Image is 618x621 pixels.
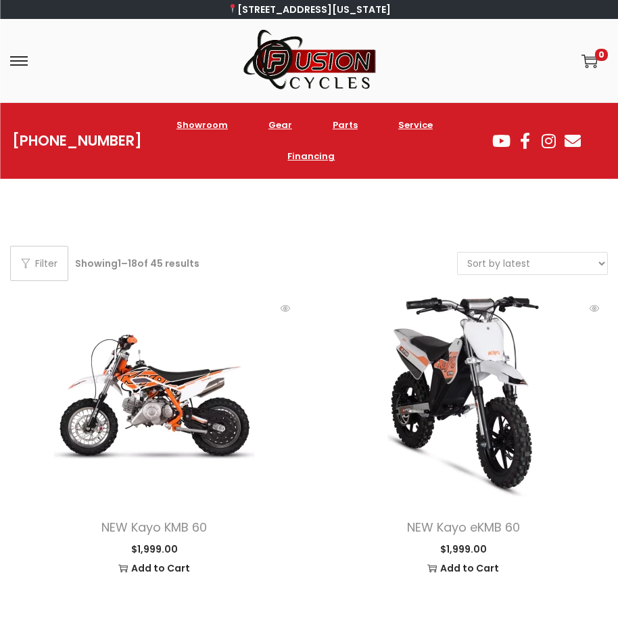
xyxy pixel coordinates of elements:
[131,542,178,556] span: 1,999.00
[163,110,241,141] a: Showroom
[329,559,598,578] a: Add to Cart
[581,53,598,69] a: 0
[118,257,121,270] span: 1
[101,519,207,536] a: NEW Kayo KMB 60
[20,559,289,578] a: Add to Cart
[75,254,199,273] p: Showing – of 45 results
[128,257,137,270] span: 18
[458,253,607,274] select: Shop order
[154,110,461,172] nav: Menu
[440,542,446,556] span: $
[227,3,391,16] a: [STREET_ADDRESS][US_STATE]
[581,295,608,322] span: Quick View
[385,110,446,141] a: Service
[319,110,371,141] a: Parts
[255,110,306,141] a: Gear
[440,542,487,556] span: 1,999.00
[131,542,137,556] span: $
[10,246,68,281] button: Filter
[407,519,520,536] a: NEW Kayo eKMB 60
[272,295,299,322] span: Quick View
[241,29,377,92] img: Woostify mobile logo
[12,131,142,150] a: [PHONE_NUMBER]
[274,141,348,172] a: Financing
[228,4,237,14] img: 📍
